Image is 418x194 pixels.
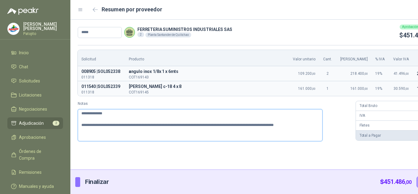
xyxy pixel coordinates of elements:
span: Chat [19,63,28,70]
span: 109.200 [298,71,315,76]
span: ,00 [312,72,315,75]
img: Company Logo [8,23,19,35]
label: Notas [78,101,351,107]
a: Licitaciones [7,89,63,101]
p: 011318 [81,90,121,94]
a: Adjudicación2 [7,117,63,129]
span: Adjudicación [19,120,44,127]
th: Valor unitario [288,50,319,66]
span: Licitaciones [19,92,42,98]
span: 2 [53,121,59,126]
span: Negociaciones [19,106,47,112]
a: Chat [7,61,63,73]
th: Cant. [319,50,336,66]
p: 011540 | SOL052339 [81,83,121,90]
span: Manuales y ayuda [19,183,54,190]
a: Órdenes de Compra [7,146,63,164]
p: FERRETERIA SUMINISTROS INDUSTRIALES SAS [137,27,232,32]
th: [PERSON_NAME] [336,50,371,66]
th: Valor IVA [389,50,412,66]
td: 1 [319,81,336,96]
td: 19 % [371,81,389,96]
span: ,00 [405,87,409,90]
span: angulo inox 1/8x 1 x 6mts [129,68,285,75]
span: 161.000 [298,86,315,91]
p: l [129,83,285,90]
p: $ [380,177,412,187]
p: a [129,68,285,75]
div: Planta Santander de Quilichao [145,32,191,37]
p: COT169143 [129,75,285,79]
p: IVA [360,113,365,119]
p: 008905 | SOL052338 [81,68,121,75]
div: 2 [137,32,144,37]
p: 011318 [81,75,121,79]
a: Inicio [7,47,63,59]
th: Solicitud [78,50,125,66]
span: 218.400 [350,71,368,76]
a: Aprobaciones [7,131,63,143]
span: Remisiones [19,169,42,176]
span: ,00 [312,87,315,90]
a: Solicitudes [7,75,63,87]
a: Negociaciones [7,103,63,115]
span: Inicio [19,49,29,56]
p: Finalizar [85,177,109,187]
span: Órdenes de Compra [19,148,57,162]
p: COT169145 [129,90,285,94]
th: Producto [125,50,289,66]
th: % IVA [371,50,389,66]
h2: Resumen por proveedor [102,5,162,14]
span: 451.486 [384,178,412,185]
span: Solicitudes [19,78,40,84]
p: [PERSON_NAME] [PERSON_NAME] [23,22,63,31]
p: Total Bruto [360,103,377,109]
p: Total a Pagar [360,133,381,139]
span: 161.000 [350,86,368,91]
span: 30.590 [394,86,409,91]
p: Patojito [23,32,63,36]
span: Aprobaciones [19,134,46,141]
a: Manuales y ayuda [7,181,63,192]
td: 19 % [371,66,389,81]
a: Remisiones [7,166,63,178]
span: 41.496 [394,71,409,76]
p: Fletes [360,123,370,128]
span: ,00 [364,87,368,90]
span: [PERSON_NAME] c-18 4 x 8 [129,83,285,90]
span: ,00 [405,72,409,75]
span: ,00 [405,179,412,185]
img: Logo peakr [7,7,39,15]
span: ,00 [364,72,368,75]
td: 2 [319,66,336,81]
